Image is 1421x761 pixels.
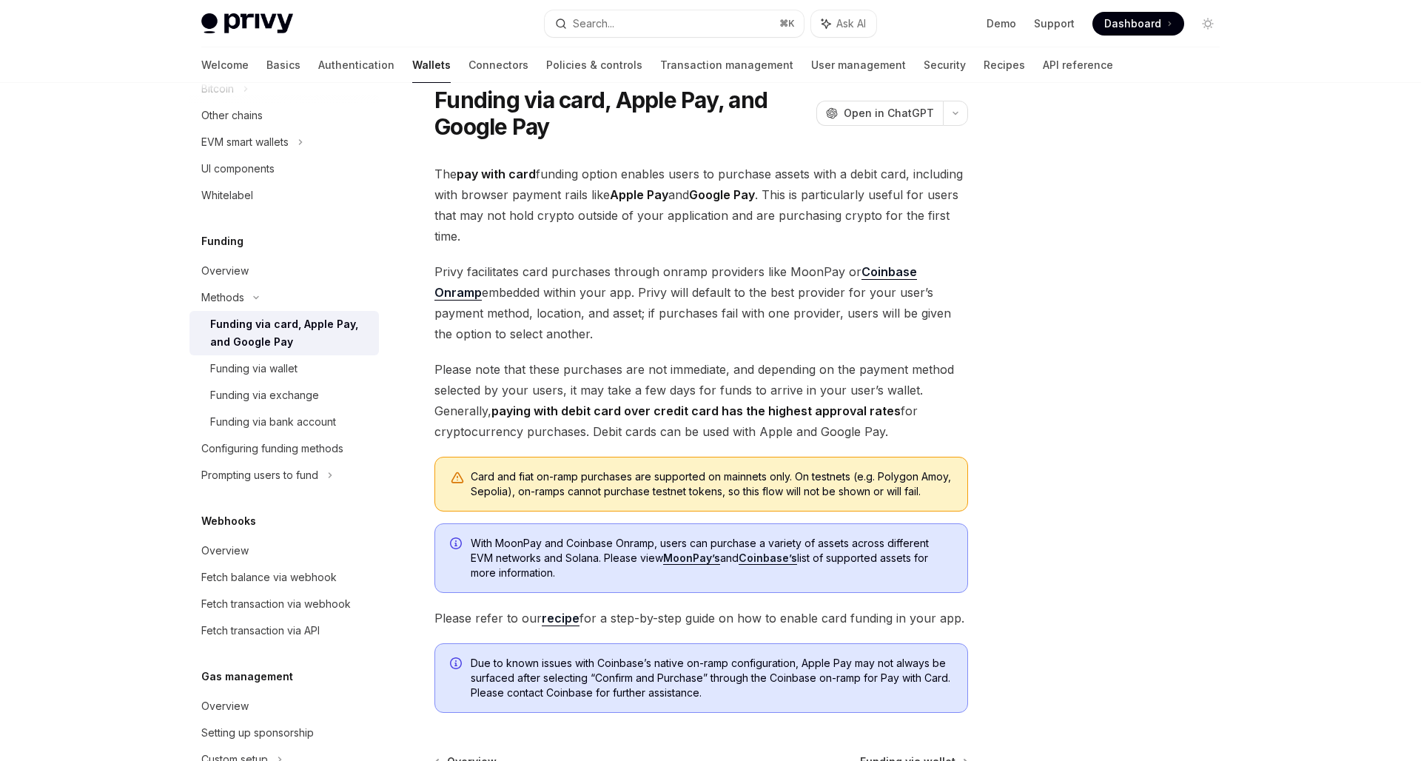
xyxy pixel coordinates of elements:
a: Basics [266,47,300,83]
a: Fetch transaction via webhook [189,591,379,617]
h5: Funding [201,232,243,250]
a: Other chains [189,102,379,129]
a: Coinbase’s [739,552,797,565]
div: Funding via card, Apple Pay, and Google Pay [210,315,370,351]
button: Open in ChatGPT [816,101,943,126]
span: Dashboard [1104,16,1161,31]
span: The funding option enables users to purchase assets with a debit card, including with browser pay... [434,164,968,247]
a: Recipes [984,47,1025,83]
a: Connectors [468,47,528,83]
a: Security [924,47,966,83]
a: Funding via bank account [189,409,379,435]
img: light logo [201,13,293,34]
a: recipe [542,611,580,626]
span: Privy facilitates card purchases through onramp providers like MoonPay or embedded within your ap... [434,261,968,344]
h5: Gas management [201,668,293,685]
span: Ask AI [836,16,866,31]
div: Funding via exchange [210,386,319,404]
div: Overview [201,697,249,715]
strong: Google Pay [689,187,755,202]
div: EVM smart wallets [201,133,289,151]
div: Fetch transaction via API [201,622,320,640]
div: Configuring funding methods [201,440,343,457]
a: Configuring funding methods [189,435,379,462]
button: Toggle dark mode [1196,12,1220,36]
a: Overview [189,693,379,720]
div: Overview [201,262,249,280]
strong: Apple Pay [610,187,668,202]
div: Methods [201,289,244,306]
span: Open in ChatGPT [844,106,934,121]
div: Other chains [201,107,263,124]
a: Transaction management [660,47,793,83]
a: Fetch transaction via API [189,617,379,644]
span: Please refer to our for a step-by-step guide on how to enable card funding in your app. [434,608,968,628]
svg: Warning [450,471,465,486]
span: Due to known issues with Coinbase’s native on-ramp configuration, Apple Pay may not always be sur... [471,656,953,700]
strong: paying with debit card over credit card has the highest approval rates [491,403,901,418]
a: Policies & controls [546,47,642,83]
h5: Webhooks [201,512,256,530]
a: Dashboard [1092,12,1184,36]
div: Fetch transaction via webhook [201,595,351,613]
div: Funding via bank account [210,413,336,431]
svg: Info [450,537,465,552]
div: Prompting users to fund [201,466,318,484]
span: Please note that these purchases are not immediate, and depending on the payment method selected ... [434,359,968,442]
a: Funding via wallet [189,355,379,382]
a: Authentication [318,47,394,83]
a: User management [811,47,906,83]
div: UI components [201,160,275,178]
a: API reference [1043,47,1113,83]
div: Fetch balance via webhook [201,569,337,586]
a: Demo [987,16,1016,31]
a: Funding via card, Apple Pay, and Google Pay [189,311,379,355]
svg: Info [450,657,465,672]
a: Funding via exchange [189,382,379,409]
a: Overview [189,258,379,284]
strong: pay with card [457,167,536,181]
a: Welcome [201,47,249,83]
div: Setting up sponsorship [201,724,314,742]
div: Card and fiat on-ramp purchases are supported on mainnets only. On testnets (e.g. Polygon Amoy, S... [471,469,953,499]
span: With MoonPay and Coinbase Onramp, users can purchase a variety of assets across different EVM net... [471,536,953,580]
button: Search...⌘K [545,10,804,37]
h1: Funding via card, Apple Pay, and Google Pay [434,87,810,140]
div: Whitelabel [201,187,253,204]
a: Whitelabel [189,182,379,209]
a: MoonPay’s [663,552,720,565]
a: Fetch balance via webhook [189,564,379,591]
div: Funding via wallet [210,360,298,378]
a: Setting up sponsorship [189,720,379,746]
a: UI components [189,155,379,182]
a: Overview [189,537,379,564]
a: Support [1034,16,1075,31]
span: ⌘ K [779,18,795,30]
div: Overview [201,542,249,560]
button: Ask AI [811,10,876,37]
a: Wallets [412,47,451,83]
div: Search... [573,15,614,33]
